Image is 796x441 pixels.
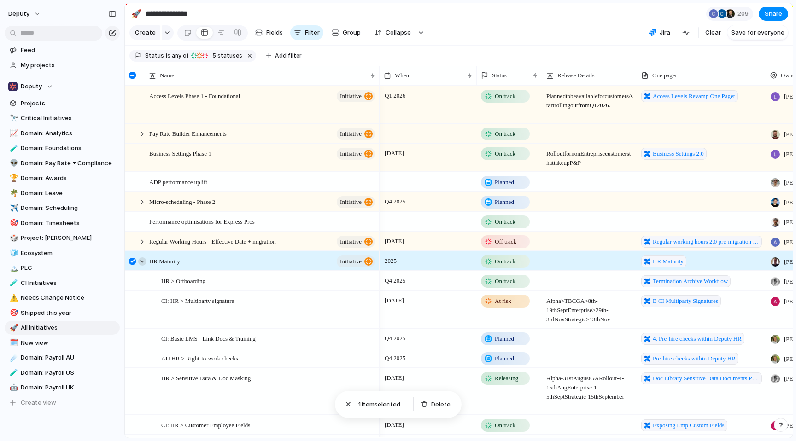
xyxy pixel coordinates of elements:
span: On track [495,421,515,430]
a: Termination Archive Workflow [641,275,731,287]
button: initiative [337,236,375,248]
button: 📈 [8,129,18,138]
button: Fields [252,25,287,40]
button: initiative [337,255,375,267]
a: 🎯Shipped this year [5,306,120,320]
span: Domain: Payroll US [21,368,117,377]
span: Regular working hours 2.0 pre-migration improvements [653,237,759,246]
span: Q4 2025 [382,275,408,286]
span: Release Details [557,71,595,80]
span: Domain: Payroll UK [21,383,117,392]
div: ✈️Domain: Scheduling [5,201,120,215]
span: Create view [21,398,56,407]
div: 🎯 [10,308,16,318]
span: On track [495,217,515,226]
span: Shipped this year [21,308,117,318]
a: Business Settings 2.0 [641,148,707,160]
div: 🤖Domain: Payroll UK [5,381,120,395]
div: 🚀All Initiatives [5,321,120,335]
a: B CI Multiparty Signatures [641,295,721,307]
a: 📈Domain: Analytics [5,127,120,140]
button: 🚀 [8,323,18,332]
span: Domain: Foundations [21,144,117,153]
button: isany of [164,51,190,61]
span: Needs Change Notice [21,293,117,302]
button: Collapse [369,25,416,40]
span: Planned [495,334,514,343]
span: On track [495,92,515,101]
span: 2025 [382,255,399,267]
span: Termination Archive Workflow [653,277,728,286]
span: On track [495,257,515,266]
span: One pager [652,71,677,80]
button: Jira [645,26,674,40]
div: 🧪 [10,367,16,378]
span: initiative [340,90,362,103]
span: Group [343,28,361,37]
span: PLC [21,263,117,273]
span: HR > Offboarding [161,275,205,286]
a: 🔭Critical Initiatives [5,111,120,125]
button: 🧪 [8,144,18,153]
a: ☄️Domain: Payroll AU [5,351,120,365]
a: 🌴Domain: Leave [5,186,120,200]
div: 🎯 [10,218,16,228]
a: 🧪Domain: Foundations [5,141,120,155]
span: Projects [21,99,117,108]
span: [DATE] [382,148,406,159]
span: Pay Rate Builder Enhancements [149,128,227,139]
span: On track [495,277,515,286]
span: At risk [495,296,511,306]
span: Domain: Payroll AU [21,353,117,362]
span: initiative [340,128,362,140]
span: Save for everyone [731,28,784,37]
button: initiative [337,128,375,140]
span: Business Settings Phase 1 [149,148,211,158]
span: initiative [340,235,362,248]
span: 4. Pre-hire checks within Deputy HR [653,334,742,343]
button: ☄️ [8,353,18,362]
a: Doc Library Sensitive Data Documents Permissions [641,372,762,384]
a: 🏆Domain: Awards [5,171,120,185]
div: 📈 [10,128,16,139]
div: 🎯Domain: Timesheets [5,216,120,230]
a: 🧊Ecosystem [5,246,120,260]
button: Save for everyone [727,25,788,40]
span: Domain: Leave [21,189,117,198]
span: Fields [266,28,283,37]
button: 🏔️ [8,263,18,273]
button: 🔭 [8,114,18,123]
span: [DATE] [382,419,406,430]
button: ⚠️ [8,293,18,302]
span: Domain: Scheduling [21,203,117,213]
button: Add filter [261,49,307,62]
div: ✈️ [10,203,16,214]
span: initiative [340,196,362,209]
span: Business Settings 2.0 [653,149,704,158]
span: CI: HR > Multiparty signature [161,295,234,306]
span: deputy [8,9,29,18]
span: CI: Basic LMS - Link Docs & Training [161,333,256,343]
span: Doc Library Sensitive Data Documents Permissions [653,374,759,383]
span: 209 [737,9,751,18]
span: Share [765,9,782,18]
span: Micro-scheduling - Phase 2 [149,196,215,207]
button: 🚀 [129,6,144,21]
button: 🧊 [8,249,18,258]
button: 🤖 [8,383,18,392]
span: Jira [660,28,670,37]
span: Roll out for non Entreprise customers that take up P&P [543,144,637,168]
div: 🚀 [131,7,141,20]
span: Alpha - 31st August GA Rollout - 4-15th Aug Enterprise - 1-5th Sept Strategic - 15th September [543,369,637,401]
a: ⚠️Needs Change Notice [5,291,120,305]
div: 🧊 [10,248,16,258]
button: 🌴 [8,189,18,198]
a: 🧪CI Initiatives [5,276,120,290]
span: Q4 2025 [382,196,408,207]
